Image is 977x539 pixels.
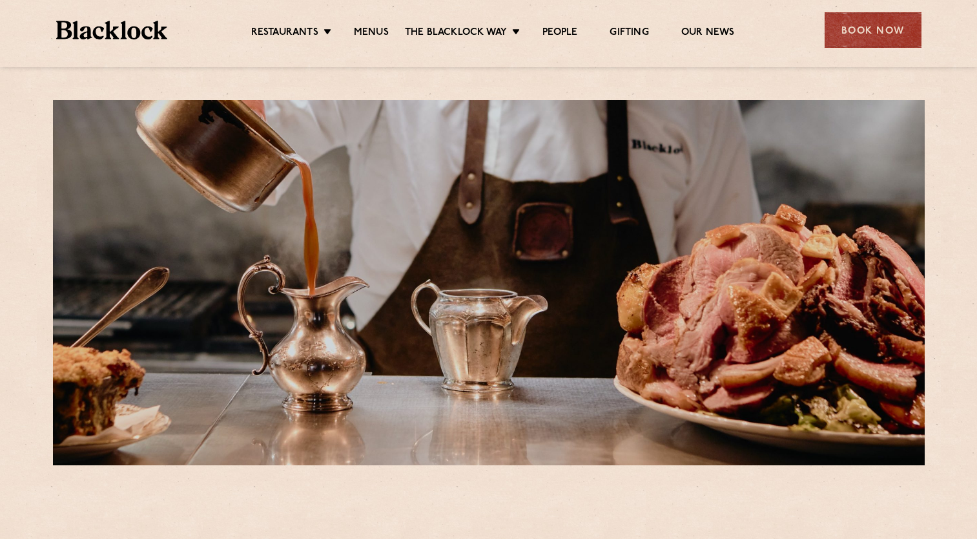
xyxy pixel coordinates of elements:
[405,26,507,41] a: The Blacklock Way
[542,26,577,41] a: People
[825,12,921,48] div: Book Now
[354,26,389,41] a: Menus
[610,26,648,41] a: Gifting
[251,26,318,41] a: Restaurants
[56,21,168,39] img: BL_Textured_Logo-footer-cropped.svg
[681,26,735,41] a: Our News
